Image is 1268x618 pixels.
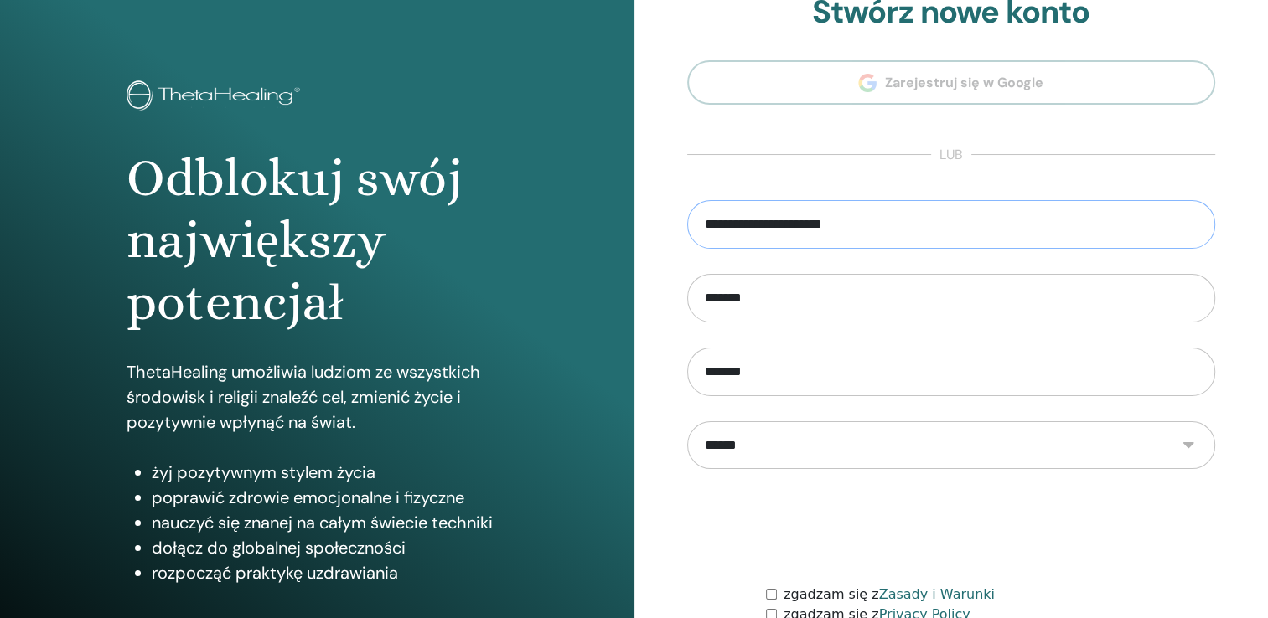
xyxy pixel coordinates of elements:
a: Zasady i Warunki [879,586,995,602]
p: ThetaHealing umożliwia ludziom ze wszystkich środowisk i religii znaleźć cel, zmienić życie i poz... [127,359,507,435]
span: lub [931,145,971,165]
li: nauczyć się znanej na całym świecie techniki [152,510,507,535]
iframe: reCAPTCHA [824,494,1079,559]
li: żyj pozytywnym stylem życia [152,460,507,485]
h1: Odblokuj swój największy potencjał [127,147,507,334]
label: zgadzam się z [784,585,995,605]
li: poprawić zdrowie emocjonalne i fizyczne [152,485,507,510]
li: dołącz do globalnej społeczności [152,535,507,560]
li: rozpocząć praktykę uzdrawiania [152,560,507,585]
